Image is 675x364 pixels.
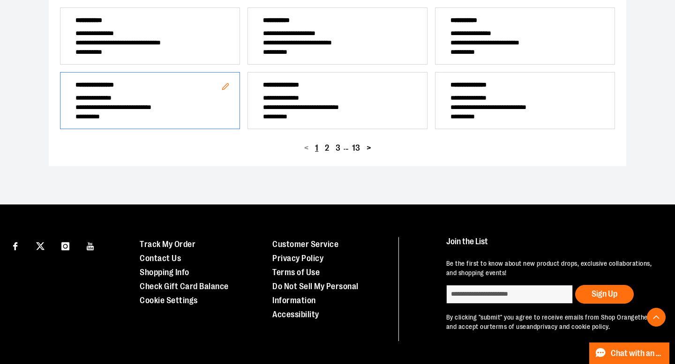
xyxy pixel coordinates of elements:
a: Visit our Facebook page [7,237,23,254]
a: terms of use [490,323,526,330]
span: 2 [325,144,329,153]
button: > [363,141,374,155]
h4: Join the List [446,237,657,255]
a: Privacy Policy [272,254,323,263]
a: Shopping Info [140,268,189,277]
a: Visit our Instagram page [57,237,74,254]
button: Chat with an Expert [589,342,670,364]
span: 1 [315,144,318,153]
span: ... [344,144,349,151]
span: 13 [352,144,360,153]
span: 3 [336,144,340,153]
a: Terms of Use [272,268,320,277]
button: 1 [312,141,322,155]
button: 13 [349,141,363,155]
button: Back To Top [647,308,666,327]
button: Edit [214,75,237,100]
a: Check Gift Card Balance [140,282,229,291]
span: Sign Up [592,289,617,298]
p: Be the first to know about new product drops, exclusive collaborations, and shopping events! [446,259,657,278]
input: enter email [446,285,573,304]
a: Cookie Settings [140,296,198,305]
a: Customer Service [272,240,338,249]
button: Sign Up [575,285,634,304]
a: Do Not Sell My Personal Information [272,282,359,305]
button: 2 [322,141,332,155]
p: By clicking "submit" you agree to receive emails from Shop Orangetheory and accept our and [446,313,657,332]
a: Visit our X page [32,237,49,254]
a: privacy and cookie policy. [537,323,610,330]
span: > [367,144,371,153]
a: Visit our Youtube page [82,237,99,254]
img: Twitter [36,242,45,250]
span: Chat with an Expert [611,349,664,358]
button: 3 [332,141,344,155]
a: Contact Us [140,254,181,263]
a: Track My Order [140,240,195,249]
a: Accessibility [272,310,319,319]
